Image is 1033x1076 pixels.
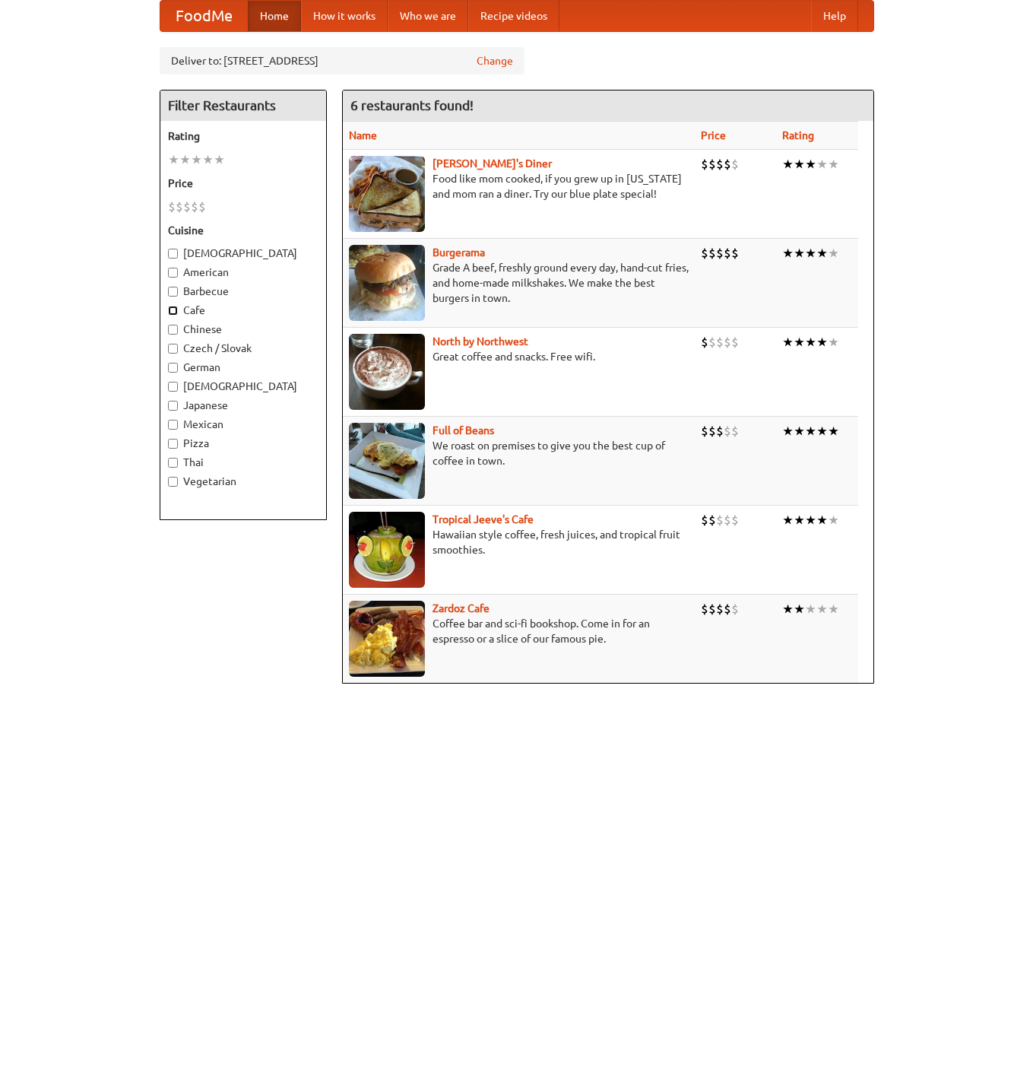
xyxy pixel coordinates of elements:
[701,129,726,141] a: Price
[202,151,214,168] li: ★
[701,423,708,440] li: $
[349,156,425,232] img: sallys.jpg
[716,156,724,173] li: $
[168,477,178,487] input: Vegetarian
[168,265,318,280] label: American
[782,245,794,262] li: ★
[708,423,716,440] li: $
[433,246,485,259] a: Burgerama
[433,424,494,436] a: Full of Beans
[794,423,805,440] li: ★
[724,245,731,262] li: $
[168,287,178,297] input: Barbecue
[782,601,794,617] li: ★
[349,601,425,677] img: zardoz.jpg
[731,512,739,528] li: $
[794,601,805,617] li: ★
[731,334,739,351] li: $
[828,334,839,351] li: ★
[168,382,178,392] input: [DEMOGRAPHIC_DATA]
[168,398,318,413] label: Japanese
[168,401,178,411] input: Japanese
[708,601,716,617] li: $
[168,439,178,449] input: Pizza
[179,151,191,168] li: ★
[388,1,468,31] a: Who we are
[724,512,731,528] li: $
[168,417,318,432] label: Mexican
[701,512,708,528] li: $
[828,156,839,173] li: ★
[731,423,739,440] li: $
[168,129,318,144] h5: Rating
[168,198,176,215] li: $
[701,334,708,351] li: $
[708,512,716,528] li: $
[168,268,178,278] input: American
[349,129,377,141] a: Name
[168,474,318,489] label: Vegetarian
[724,601,731,617] li: $
[191,198,198,215] li: $
[168,360,318,375] label: German
[168,344,178,354] input: Czech / Slovak
[349,423,425,499] img: beans.jpg
[168,379,318,394] label: [DEMOGRAPHIC_DATA]
[168,249,178,259] input: [DEMOGRAPHIC_DATA]
[716,601,724,617] li: $
[708,334,716,351] li: $
[794,245,805,262] li: ★
[805,334,816,351] li: ★
[731,156,739,173] li: $
[816,156,828,173] li: ★
[349,616,689,646] p: Coffee bar and sci-fi bookshop. Come in for an espresso or a slice of our famous pie.
[168,306,178,316] input: Cafe
[724,156,731,173] li: $
[191,151,202,168] li: ★
[168,458,178,468] input: Thai
[349,245,425,321] img: burgerama.jpg
[168,151,179,168] li: ★
[433,335,528,348] b: North by Northwest
[816,512,828,528] li: ★
[168,246,318,261] label: [DEMOGRAPHIC_DATA]
[716,245,724,262] li: $
[805,601,816,617] li: ★
[708,156,716,173] li: $
[468,1,559,31] a: Recipe videos
[701,156,708,173] li: $
[816,601,828,617] li: ★
[168,284,318,299] label: Barbecue
[782,512,794,528] li: ★
[782,156,794,173] li: ★
[301,1,388,31] a: How it works
[782,129,814,141] a: Rating
[816,334,828,351] li: ★
[168,455,318,470] label: Thai
[168,322,318,337] label: Chinese
[433,157,552,170] a: [PERSON_NAME]'s Diner
[168,325,178,335] input: Chinese
[716,423,724,440] li: $
[433,602,490,614] a: Zardoz Cafe
[828,245,839,262] li: ★
[828,423,839,440] li: ★
[349,334,425,410] img: north.jpg
[168,436,318,451] label: Pizza
[349,260,689,306] p: Grade A beef, freshly ground every day, hand-cut fries, and home-made milkshakes. We make the bes...
[701,601,708,617] li: $
[816,423,828,440] li: ★
[433,513,534,525] a: Tropical Jeeve's Cafe
[782,423,794,440] li: ★
[176,198,183,215] li: $
[805,512,816,528] li: ★
[794,512,805,528] li: ★
[349,349,689,364] p: Great coffee and snacks. Free wifi.
[198,198,206,215] li: $
[160,90,326,121] h4: Filter Restaurants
